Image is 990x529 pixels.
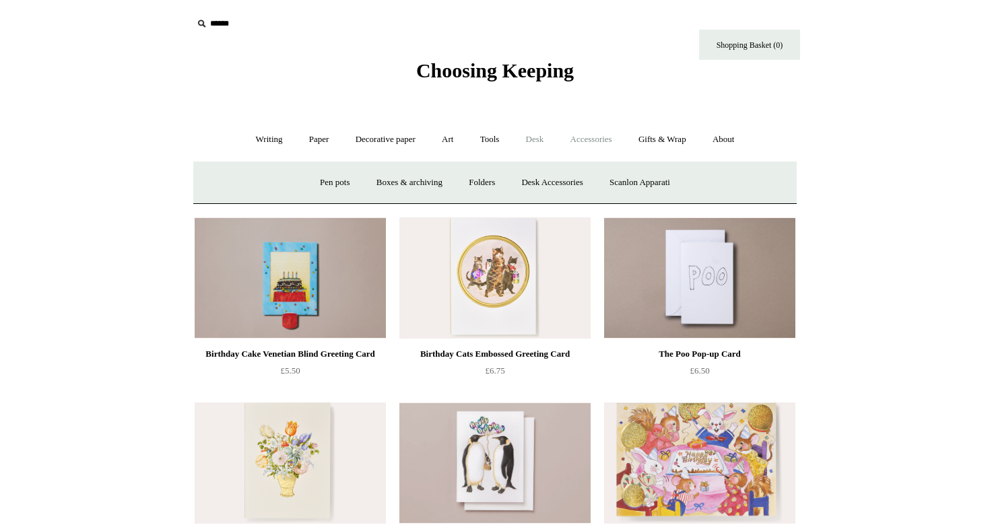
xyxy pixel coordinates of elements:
[198,346,383,362] div: Birthday Cake Venetian Blind Greeting Card
[343,122,428,157] a: Decorative paper
[195,217,386,339] a: Birthday Cake Venetian Blind Greeting Card Birthday Cake Venetian Blind Greeting Card
[195,217,386,339] img: Birthday Cake Venetian Blind Greeting Card
[399,402,591,524] img: Happy Birthday Emperor Penguins Engraved Greeting Card
[558,122,624,157] a: Accessories
[399,217,591,339] img: Birthday Cats Embossed Greeting Card
[690,365,709,376] span: £6.50
[597,165,682,201] a: Scanlon Apparati
[195,346,386,401] a: Birthday Cake Venetian Blind Greeting Card £5.50
[607,346,792,362] div: The Poo Pop-up Card
[403,346,587,362] div: Birthday Cats Embossed Greeting Card
[297,122,341,157] a: Paper
[604,402,795,524] img: Engraved Birthday Party Greeting Card
[457,165,507,201] a: Folders
[195,402,386,524] img: Still Life Bouquet Embossed Greeting Card
[244,122,295,157] a: Writing
[195,402,386,524] a: Still Life Bouquet Embossed Greeting Card Still Life Bouquet Embossed Greeting Card
[308,165,362,201] a: Pen pots
[626,122,698,157] a: Gifts & Wrap
[509,165,595,201] a: Desk Accessories
[416,70,574,79] a: Choosing Keeping
[604,217,795,339] a: The Poo Pop-up Card The Poo Pop-up Card
[416,59,574,81] span: Choosing Keeping
[699,30,800,60] a: Shopping Basket (0)
[700,122,747,157] a: About
[399,346,591,401] a: Birthday Cats Embossed Greeting Card £6.75
[399,217,591,339] a: Birthday Cats Embossed Greeting Card Birthday Cats Embossed Greeting Card
[468,122,512,157] a: Tools
[514,122,556,157] a: Desk
[604,402,795,524] a: Engraved Birthday Party Greeting Card Engraved Birthday Party Greeting Card
[604,346,795,401] a: The Poo Pop-up Card £6.50
[280,365,300,376] span: £5.50
[399,402,591,524] a: Happy Birthday Emperor Penguins Engraved Greeting Card Happy Birthday Emperor Penguins Engraved G...
[364,165,455,201] a: Boxes & archiving
[604,217,795,339] img: The Poo Pop-up Card
[430,122,465,157] a: Art
[485,365,504,376] span: £6.75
